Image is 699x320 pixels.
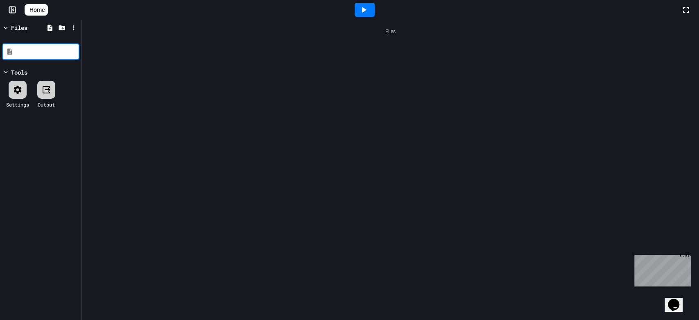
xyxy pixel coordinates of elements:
[11,23,27,32] div: Files
[3,3,57,52] div: Chat with us now!Close
[25,4,48,16] a: Home
[6,101,29,108] div: Settings
[38,101,55,108] div: Output
[29,6,45,14] span: Home
[631,252,691,286] iframe: chat widget
[11,68,27,77] div: Tools
[86,24,695,39] div: Files
[665,287,691,312] iframe: chat widget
